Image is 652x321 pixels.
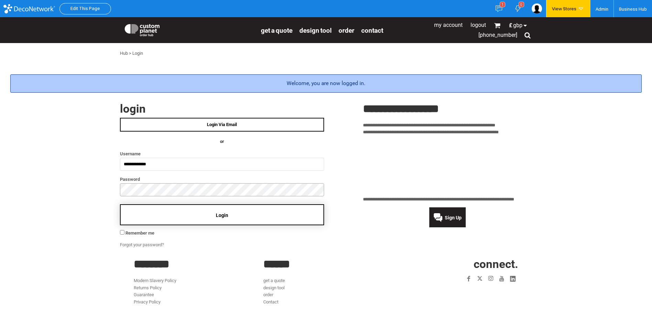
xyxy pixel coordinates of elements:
[134,292,154,297] a: Guarantee
[263,278,285,283] a: get a quote
[263,292,273,297] a: order
[339,26,354,34] a: order
[120,19,257,40] a: Custom Planet
[10,74,642,93] div: Welcome, you are now logged in.
[129,50,131,57] div: >
[423,288,518,297] iframe: Customer reviews powered by Trustpilot
[120,103,324,114] h2: Login
[361,26,383,34] a: Contact
[132,50,143,57] div: Login
[120,138,324,145] h4: OR
[513,23,522,28] span: GBP
[263,285,285,290] a: design tool
[445,215,462,220] span: Sign Up
[434,22,463,28] a: My Account
[519,2,524,7] div: 0
[120,51,128,56] a: Hub
[120,118,324,132] a: Login Via Email
[216,213,228,218] span: Login
[134,299,161,304] a: Privacy Policy
[299,26,332,34] a: design tool
[134,278,176,283] a: Modern Slavery Policy
[123,22,161,36] img: Custom Planet
[500,2,505,7] div: 1
[134,285,162,290] a: Returns Policy
[207,122,237,127] span: Login Via Email
[125,230,154,236] span: Remember me
[261,26,292,34] a: get a quote
[263,299,278,304] a: Contact
[471,22,486,28] a: Logout
[70,6,100,11] a: Edit This Page
[509,23,513,28] span: £
[120,150,324,158] label: Username
[120,242,164,247] a: Forgot your password?
[120,230,124,235] input: Remember me
[478,32,517,38] span: [PHONE_NUMBER]
[363,140,532,192] iframe: Customer reviews powered by Trustpilot
[393,258,518,270] h2: CONNECT.
[120,175,324,183] label: Password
